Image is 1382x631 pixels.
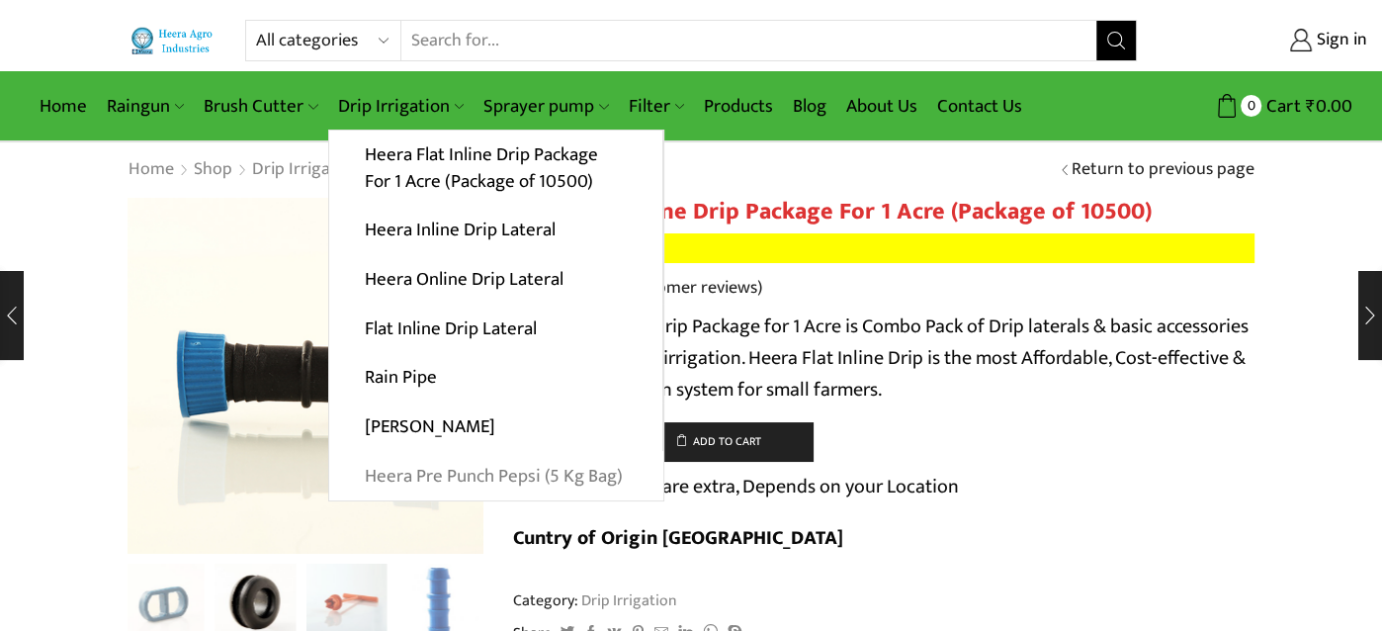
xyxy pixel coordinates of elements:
a: Brush Cutter [194,83,327,130]
a: Sign in [1166,23,1367,58]
a: Drip Irrigation [328,83,474,130]
nav: Breadcrumb [128,157,362,183]
div: 10 / 10 [128,198,483,554]
b: Cuntry of Origin [GEOGRAPHIC_DATA] [513,521,843,555]
span: Sign in [1312,28,1367,53]
span: 0 [1241,95,1261,116]
a: Home [30,83,97,130]
a: Raingun [97,83,194,130]
a: About Us [836,83,927,130]
a: Heera Pre Punch Pepsi (5 Kg Bag) [329,451,663,500]
a: Return to previous page [1072,157,1254,183]
a: Heera Flat Inline Drip Package For 1 Acre (Package of 10500) [329,131,662,207]
h1: Heera Flat Inline Drip Package For 1 Acre (Package of 10500) [513,198,1254,226]
a: Heera Inline Drip Lateral [329,206,662,255]
button: Search button [1096,21,1136,60]
span: ₹ [1306,91,1316,122]
a: Contact Us [927,83,1032,130]
a: Drip Irrigation [251,157,362,183]
a: Home [128,157,175,183]
span: Cart [1261,93,1301,120]
span: Category: [513,589,677,612]
a: (38customer reviews) [602,276,762,302]
a: Filter [619,83,694,130]
a: Flat Inline Drip Lateral [329,304,662,353]
a: Shop [193,157,233,183]
a: [PERSON_NAME] [329,403,662,452]
a: Drip Irrigation [578,587,677,613]
a: Heera Online Drip Lateral [329,255,662,305]
a: Sprayer pump [474,83,618,130]
bdi: 0.00 [1306,91,1352,122]
a: Rain Pipe [329,353,662,403]
input: Search for... [401,21,1096,60]
button: Add to cart [625,422,813,462]
p: Shipping Charges are extra, Depends on your Location [513,471,959,502]
a: 0 Cart ₹0.00 [1157,88,1352,125]
p: Heera Flat Inline Drip Package for 1 Acre is Combo Pack of Drip laterals & basic accessories Requ... [513,311,1254,406]
a: Blog [783,83,836,130]
a: Products [694,83,783,130]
